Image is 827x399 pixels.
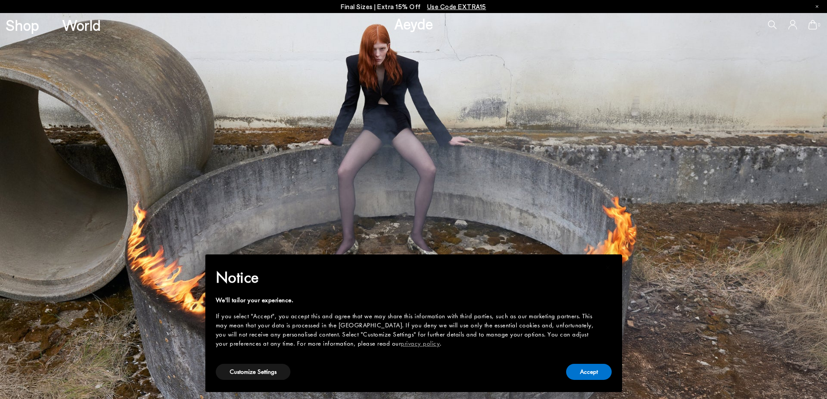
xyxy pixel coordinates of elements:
[808,20,817,30] a: 0
[605,261,611,274] span: ×
[598,257,619,278] button: Close this notice
[401,339,440,348] a: privacy policy
[216,364,290,380] button: Customize Settings
[394,14,433,33] a: Aeyde
[566,364,612,380] button: Accept
[427,3,486,10] span: Navigate to /collections/ss25-final-sizes
[62,17,101,33] a: World
[817,23,821,27] span: 0
[216,312,598,348] div: If you select "Accept", you accept this and agree that we may share this information with third p...
[6,17,39,33] a: Shop
[216,266,598,289] h2: Notice
[341,1,486,12] p: Final Sizes | Extra 15% Off
[216,296,598,305] div: We'll tailor your experience.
